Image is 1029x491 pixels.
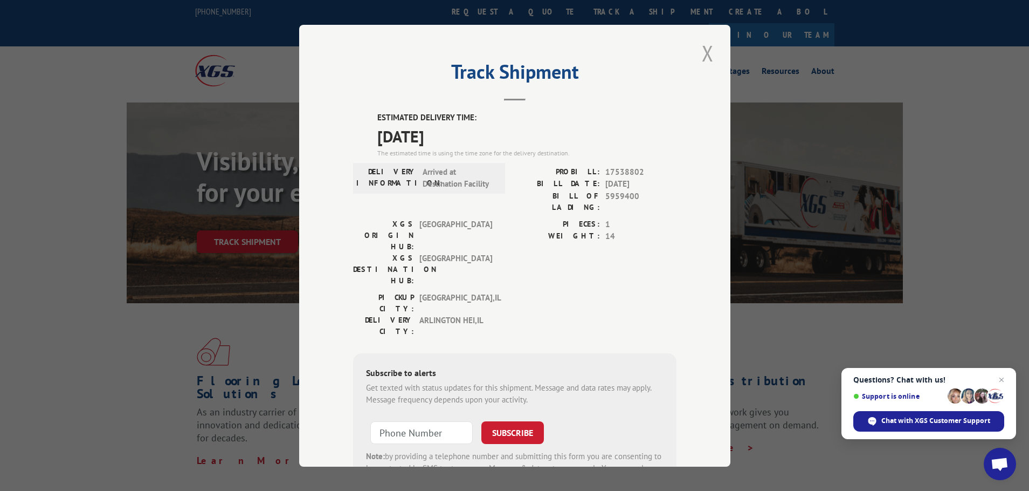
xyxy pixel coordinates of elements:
span: 5959400 [605,190,676,213]
div: Subscribe to alerts [366,366,664,381]
span: [DATE] [605,178,676,190]
span: Chat with XGS Customer Support [881,416,990,426]
span: 1 [605,218,676,230]
label: PIECES: [515,218,600,230]
span: [DATE] [377,124,676,148]
span: [GEOGRAPHIC_DATA] [419,252,492,286]
label: DELIVERY CITY: [353,314,414,337]
label: XGS ORIGIN HUB: [353,218,414,252]
div: The estimated time is using the time zone for the delivery destination. [377,148,676,158]
span: Arrived at Destination Facility [423,166,495,190]
label: ESTIMATED DELIVERY TIME: [377,112,676,124]
label: XGS DESTINATION HUB: [353,252,414,286]
span: Chat with XGS Customer Support [853,411,1004,432]
span: [GEOGRAPHIC_DATA] , IL [419,291,492,314]
label: DELIVERY INFORMATION: [356,166,417,190]
label: BILL OF LADING: [515,190,600,213]
strong: Note: [366,451,385,461]
span: 17538802 [605,166,676,178]
button: SUBSCRIBE [481,421,544,444]
span: Questions? Chat with us! [853,376,1004,384]
input: Phone Number [370,421,473,444]
label: WEIGHT: [515,230,600,243]
button: Close modal [699,38,717,68]
span: 14 [605,230,676,243]
label: PICKUP CITY: [353,291,414,314]
a: Open chat [984,448,1016,480]
span: Support is online [853,392,944,400]
label: PROBILL: [515,166,600,178]
span: ARLINGTON HEI , IL [419,314,492,337]
div: Get texted with status updates for this shipment. Message and data rates may apply. Message frequ... [366,381,664,406]
label: BILL DATE: [515,178,600,190]
h2: Track Shipment [353,64,676,85]
span: [GEOGRAPHIC_DATA] [419,218,492,252]
div: by providing a telephone number and submitting this form you are consenting to be contacted by SM... [366,450,664,487]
